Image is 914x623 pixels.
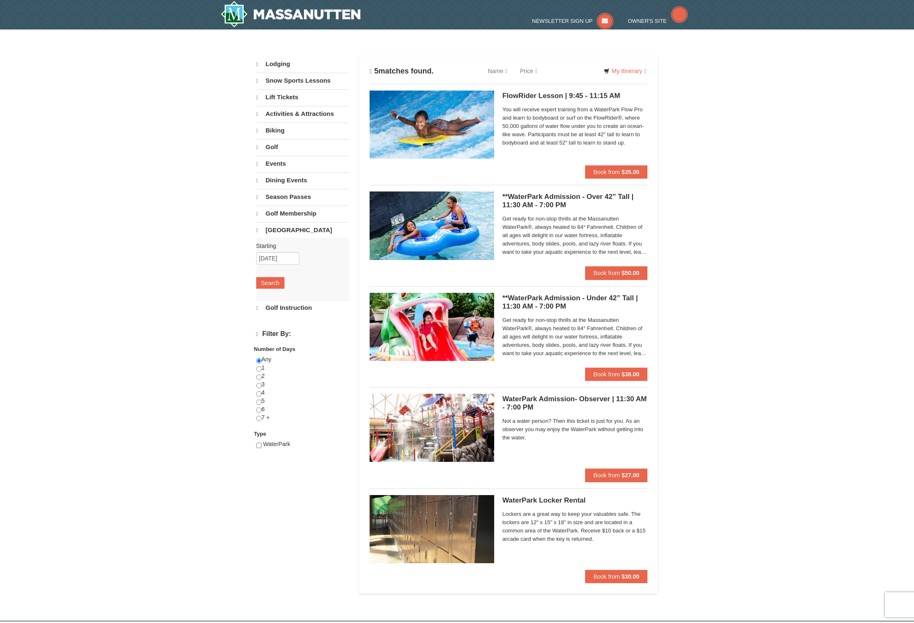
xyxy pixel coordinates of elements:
[585,468,648,482] button: Book from $27.00
[593,472,620,478] span: Book from
[256,73,349,88] a: Snow Sports Lessons
[370,293,494,361] img: 6619917-732-e1c471e4.jpg
[502,105,648,147] span: You will receive expert training from a WaterPark Flow Pro and learn to bodyboard or surf on the ...
[622,169,640,175] strong: $35.00
[502,215,648,256] span: Get ready for non-stop thrills at the Massanutten WaterPark®, always heated to 84° Fahrenheit. Ch...
[370,91,494,159] img: 6619917-216-363963c7.jpg
[502,193,648,209] h5: **WaterPark Admission - Over 42” Tall | 11:30 AM - 7:00 PM
[622,371,640,378] strong: $38.00
[254,431,266,437] strong: Type
[532,18,593,24] span: Newsletter Sign Up
[622,573,640,580] strong: $30.00
[628,18,667,24] span: Owner's Site
[622,270,640,276] strong: $50.00
[593,169,620,175] span: Book from
[263,441,290,447] span: WaterPark
[256,356,349,430] div: Any 1 2 3 4 5 6 7 +
[482,63,514,79] a: Name
[256,242,343,250] label: Starting
[502,510,648,543] span: Lockers are a great way to keep your valuables safe. The lockers are 12" x 15" x 18" in size and ...
[593,573,620,580] span: Book from
[256,156,349,172] a: Events
[585,165,648,179] button: Book from $35.00
[256,139,349,155] a: Golf
[502,417,648,442] span: Not a water person? Then this ticket is just for you. As an observer you may enjoy the WaterPark ...
[370,191,494,260] img: 6619917-720-80b70c28.jpg
[256,222,349,238] a: [GEOGRAPHIC_DATA]
[221,1,361,27] img: Massanutten Resort Logo
[628,18,688,24] a: Owner's Site
[256,89,349,105] a: Lift Tickets
[256,277,284,289] button: Search
[254,346,296,352] strong: Number of Days
[502,496,648,505] h5: WaterPark Locker Rental
[256,300,349,316] a: Golf Instruction
[256,189,349,205] a: Season Passes
[502,316,648,358] span: Get ready for non-stop thrills at the Massanutten WaterPark®, always heated to 84° Fahrenheit. Ch...
[585,266,648,280] button: Book from $50.00
[585,570,648,583] button: Book from $30.00
[256,206,349,221] a: Golf Membership
[256,330,349,338] h4: Filter By:
[514,63,544,79] a: Price
[370,394,494,462] img: 6619917-1522-bd7b88d9.jpg
[593,371,620,378] span: Book from
[256,172,349,188] a: Dining Events
[256,56,349,72] a: Lodging
[532,18,613,24] a: Newsletter Sign Up
[598,65,652,77] a: My Itinerary
[585,368,648,381] button: Book from $38.00
[370,495,494,563] img: 6619917-1005-d92ad057.png
[502,294,648,311] h5: **WaterPark Admission - Under 42” Tall | 11:30 AM - 7:00 PM
[256,106,349,122] a: Activities & Attractions
[502,395,648,412] h5: WaterPark Admission- Observer | 11:30 AM - 7:00 PM
[256,123,349,138] a: Biking
[502,92,648,100] h5: FlowRider Lesson | 9:45 - 11:15 AM
[622,472,640,478] strong: $27.00
[593,270,620,276] span: Book from
[221,1,361,27] a: Massanutten Resort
